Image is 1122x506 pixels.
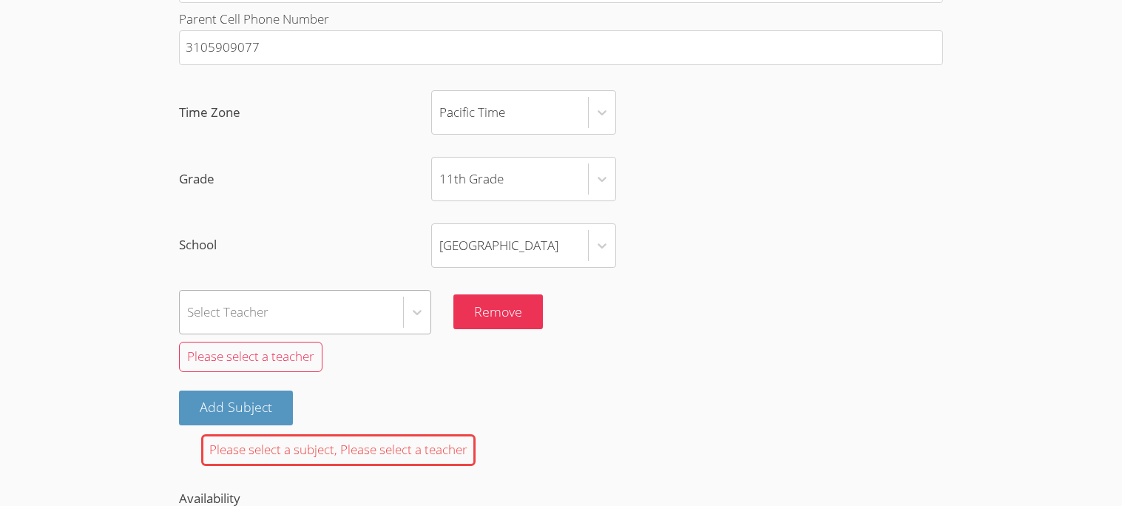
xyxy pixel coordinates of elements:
div: Pacific Time [439,102,505,124]
div: Select Teacher [187,301,268,323]
button: Add Subject [179,391,293,425]
span: Grade [179,169,431,190]
span: Please select a teacher [187,348,314,365]
input: Time ZonePacific Time [439,95,441,129]
span: Time Zone [179,102,431,124]
div: Please select a subject, Please select a teacher [201,434,476,466]
div: 11th Grade [439,169,504,190]
span: Parent Cell Phone Number [179,10,329,27]
span: School [179,235,431,256]
input: Parent Cell Phone Number [179,30,942,65]
div: [GEOGRAPHIC_DATA] [439,235,558,256]
button: Remove [453,294,543,329]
